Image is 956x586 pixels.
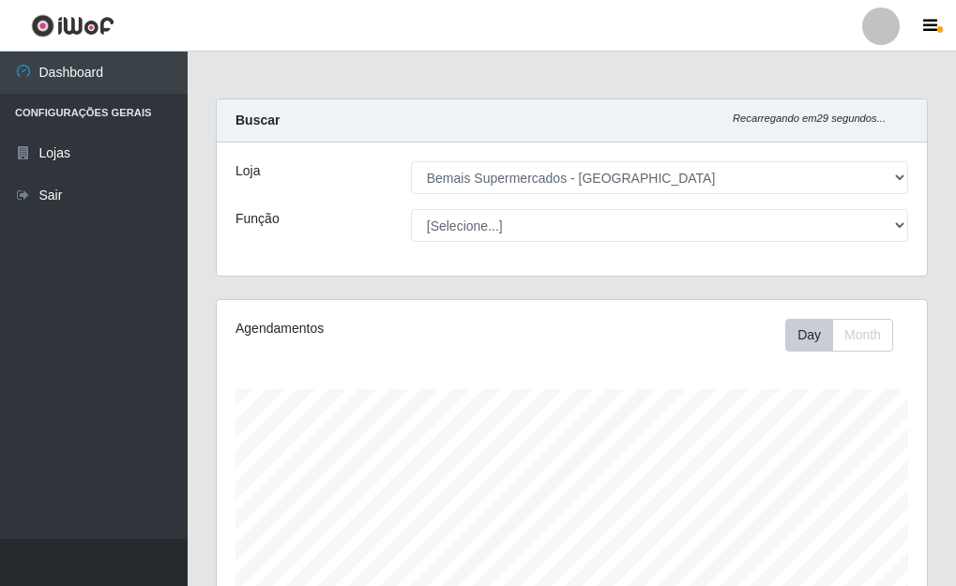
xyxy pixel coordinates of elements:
img: CoreUI Logo [31,14,114,38]
div: First group [785,319,893,352]
div: Agendamentos [235,319,499,338]
strong: Buscar [235,113,280,128]
button: Month [832,319,893,352]
label: Loja [235,161,260,181]
button: Day [785,319,833,352]
i: Recarregando em 29 segundos... [733,113,886,124]
div: Toolbar with button groups [785,319,908,352]
label: Função [235,209,280,229]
